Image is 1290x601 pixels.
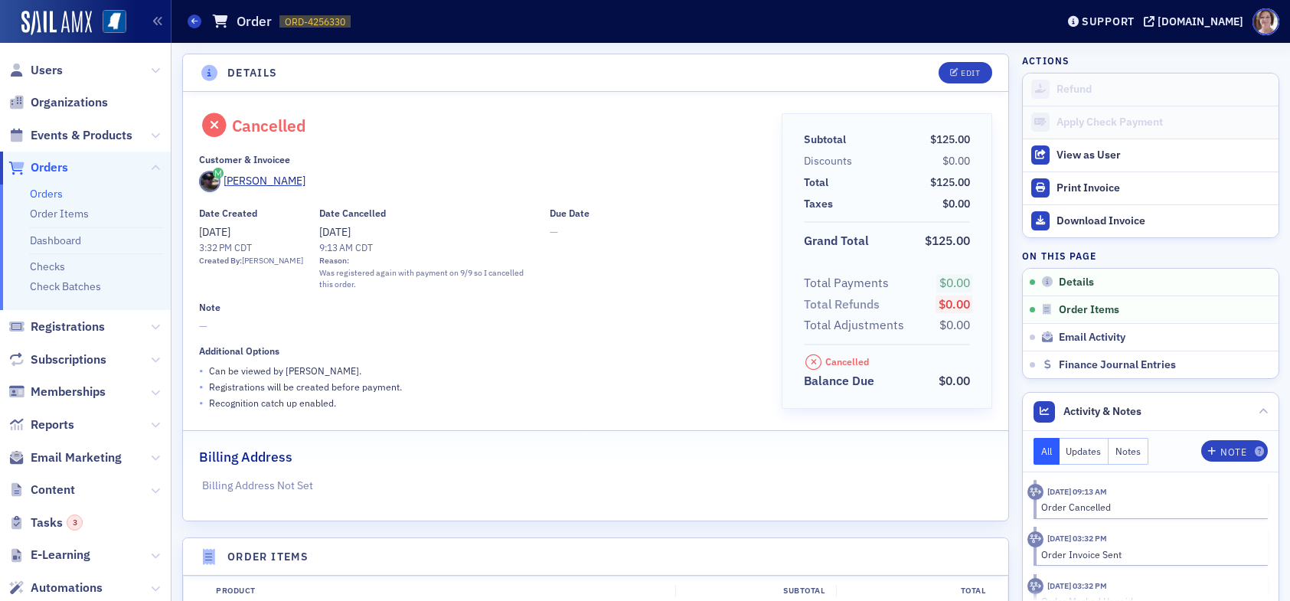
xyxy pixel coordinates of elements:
[8,94,108,111] a: Organizations
[939,275,970,290] span: $0.00
[804,296,880,314] div: Total Refunds
[199,225,230,239] span: [DATE]
[199,154,290,165] div: Customer & Invoicee
[930,132,970,146] span: $125.00
[199,255,242,266] span: Created By:
[961,69,980,77] div: Edit
[804,232,869,250] div: Grand Total
[242,255,303,267] div: [PERSON_NAME]
[1059,358,1176,372] span: Finance Journal Entries
[31,482,75,498] span: Content
[1144,16,1249,27] button: [DOMAIN_NAME]
[199,207,257,219] div: Date Created
[804,316,904,335] div: Total Adjustments
[30,234,81,247] a: Dashboard
[804,372,874,390] div: Balance Due
[199,302,220,313] div: Note
[31,62,63,79] span: Users
[31,351,106,368] span: Subscriptions
[804,316,910,335] span: Total Adjustments
[804,132,851,148] span: Subtotal
[209,364,361,377] p: Can be viewed by [PERSON_NAME] .
[319,225,351,239] span: [DATE]
[1082,15,1135,28] div: Support
[227,549,309,565] h4: Order Items
[8,62,63,79] a: Users
[232,241,252,253] span: CDT
[804,296,885,314] span: Total Refunds
[939,317,970,332] span: $0.00
[804,153,857,169] span: Discounts
[31,384,106,400] span: Memberships
[31,159,68,176] span: Orders
[209,396,336,410] p: Recognition catch up enabled.
[199,241,232,253] time: 3:32 PM
[199,447,292,467] h2: Billing Address
[8,547,90,563] a: E-Learning
[232,116,306,136] div: Cancelled
[1201,440,1268,462] button: Note
[804,175,834,191] span: Total
[285,15,345,28] span: ORD-4256330
[31,580,103,596] span: Automations
[1056,83,1271,96] div: Refund
[1047,486,1107,497] time: 9/9/2025 09:13 AM
[30,279,101,293] a: Check Batches
[92,10,126,36] a: View Homepage
[1059,331,1125,345] span: Email Activity
[939,62,991,83] button: Edit
[942,197,970,211] span: $0.00
[1022,54,1070,67] h4: Actions
[804,372,880,390] span: Balance Due
[1056,149,1271,162] div: View as User
[205,585,675,597] div: Product
[8,127,132,144] a: Events & Products
[1109,438,1148,465] button: Notes
[8,514,83,531] a: Tasks3
[8,351,106,368] a: Subscriptions
[8,384,106,400] a: Memberships
[1027,578,1043,594] div: Activity
[1023,204,1279,237] a: Download Invoice
[1047,580,1107,591] time: 8/28/2025 03:32 PM
[319,267,534,292] span: Was registered again with payment on 9/9 so I cancelled this order.
[31,547,90,563] span: E-Learning
[199,363,204,379] span: •
[202,478,990,494] p: Billing Address Not Set
[804,274,894,292] span: Total Payments
[224,173,305,189] div: [PERSON_NAME]
[199,345,279,357] div: Additional Options
[825,356,869,367] div: Cancelled
[1158,15,1243,28] div: [DOMAIN_NAME]
[30,207,89,220] a: Order Items
[1022,249,1279,263] h4: On this page
[319,255,349,266] span: Reason:
[1041,500,1258,514] div: Order Cancelled
[319,207,386,219] div: Date Cancelled
[1041,547,1258,561] div: Order Invoice Sent
[31,514,83,531] span: Tasks
[31,318,105,335] span: Registrations
[1060,438,1109,465] button: Updates
[199,395,204,411] span: •
[237,12,272,31] h1: Order
[804,153,852,169] div: Discounts
[31,416,74,433] span: Reports
[31,127,132,144] span: Events & Products
[930,175,970,189] span: $125.00
[942,154,970,168] span: $0.00
[939,296,970,312] span: $0.00
[8,449,122,466] a: Email Marketing
[1027,531,1043,547] div: Activity
[836,585,997,597] div: Total
[8,416,74,433] a: Reports
[30,260,65,273] a: Checks
[925,233,970,248] span: $125.00
[31,449,122,466] span: Email Marketing
[319,241,353,253] time: 9:13 AM
[21,11,92,35] img: SailAMX
[8,318,105,335] a: Registrations
[227,65,278,81] h4: Details
[1047,533,1107,544] time: 8/28/2025 03:32 PM
[8,159,68,176] a: Orders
